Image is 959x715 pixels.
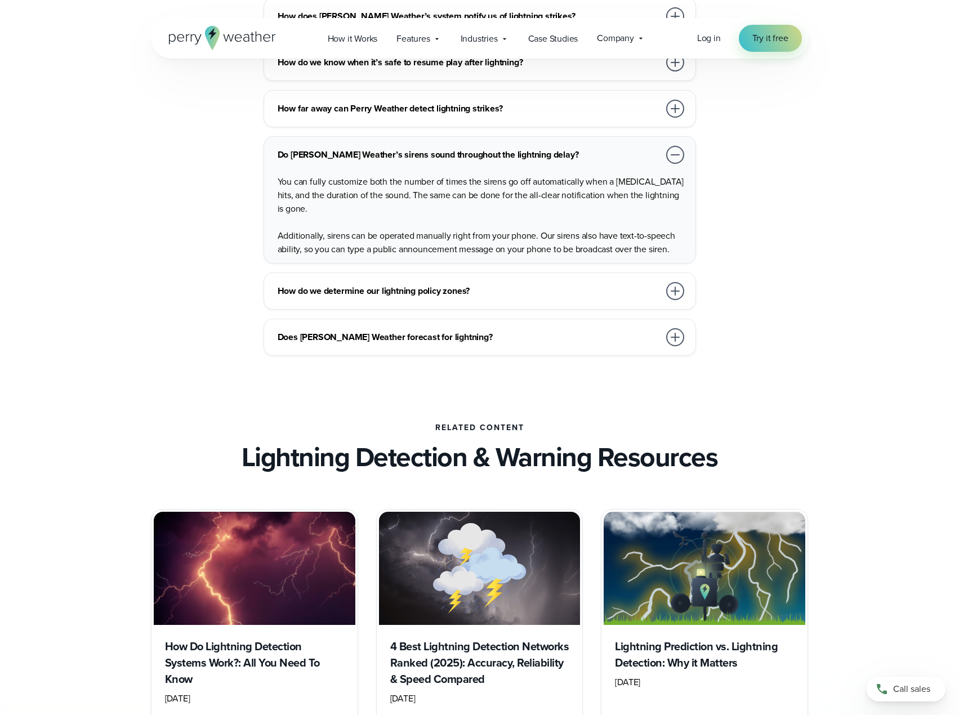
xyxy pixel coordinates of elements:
span: How it Works [328,32,378,46]
h3: How Do Lightning Detection Systems Work?: All You Need To Know [165,638,344,687]
span: Call sales [893,682,930,696]
h3: How far away can Perry Weather detect lightning strikes? [278,102,659,115]
h3: 4 Best Lightning Detection Networks Ranked (2025): Accuracy, Reliability & Speed Compared [390,638,569,687]
span: Industries [461,32,498,46]
div: [DATE] [165,692,344,705]
div: [DATE] [615,676,794,689]
img: Lightning Detection Networks Ranked [379,512,581,625]
p: Additionally, sirens can be operated manually right from your phone. Our sirens also have text-to... [278,229,686,256]
h3: How do we determine our lightning policy zones? [278,284,659,298]
h3: Do [PERSON_NAME] Weather’s sirens sound throughout the lightning delay? [278,148,659,162]
a: Case Studies [519,27,588,50]
span: Case Studies [528,32,578,46]
img: Lightning Prediction vs. Lightning Detection [604,512,805,625]
h3: Lightning Prediction vs. Lightning Detection: Why it Matters [615,638,794,671]
a: Call sales [867,677,945,701]
h3: How does [PERSON_NAME] Weather’s system notify us of lightning strikes? [278,10,659,23]
a: How it Works [318,27,387,50]
div: [DATE] [390,692,569,705]
span: Company [597,32,634,45]
h3: Lightning Detection & Warning Resources [242,441,718,473]
h2: Related Content [435,423,524,432]
span: Log in [697,32,721,44]
h3: How do we know when it’s safe to resume play after lightning? [278,56,659,69]
h3: Does [PERSON_NAME] Weather forecast for lightning? [278,330,659,344]
span: Try it free [752,32,788,45]
p: You can fully customize both the number of times the sirens go off automatically when a [MEDICAL_... [278,175,686,216]
a: Try it free [739,25,802,52]
span: Features [396,32,430,46]
img: Lightning Detection [154,512,355,625]
a: Log in [697,32,721,45]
